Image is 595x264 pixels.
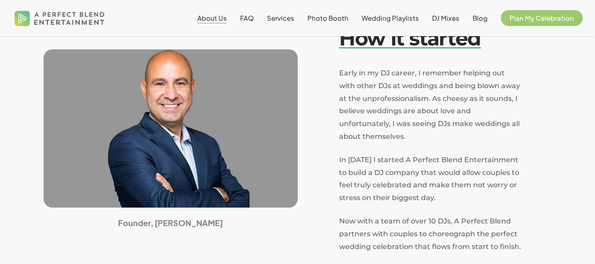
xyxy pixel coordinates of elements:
[510,14,574,22] span: Plan My Celebration
[339,156,519,202] span: In [DATE] I started A Perfect Blend Entertainment to build a DJ company that would allow couples ...
[240,14,254,22] span: FAQ
[339,69,520,141] span: Early in my DJ career, I remember helping out with other DJs at weddings and being blown away at ...
[240,15,254,22] a: FAQ
[339,217,521,251] span: Now with a team of over 10 DJs, A Perfect Blend partners with couples to choreograph the perfect ...
[362,14,419,22] span: Wedding Playlists
[197,15,227,22] a: About Us
[362,15,419,22] a: Wedding Playlists
[473,14,488,22] span: Blog
[118,218,223,228] strong: Founder, [PERSON_NAME]
[197,14,227,22] span: About Us
[432,14,459,22] span: DJ Mixes
[501,15,583,22] a: Plan My Celebration
[339,26,481,51] em: How it started
[307,15,348,22] a: Photo Booth
[12,4,107,33] img: A Perfect Blend Entertainment
[473,15,488,22] a: Blog
[307,14,348,22] span: Photo Booth
[432,15,459,22] a: DJ Mixes
[267,15,294,22] a: Services
[267,14,294,22] span: Services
